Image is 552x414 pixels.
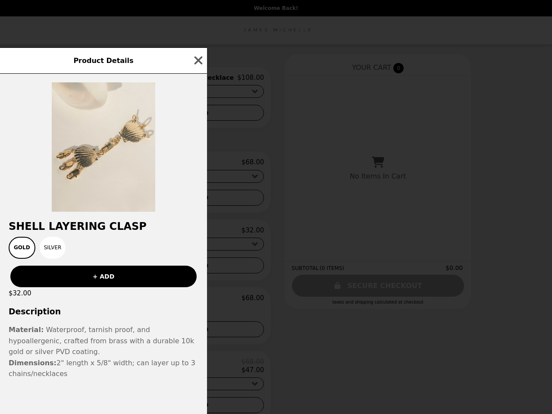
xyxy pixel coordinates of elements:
button: Gold [9,237,35,259]
strong: Dimensions: [9,359,56,367]
button: + ADD [10,266,197,287]
p: 2" length x 5/8" width; can layer up to 3 chains/necklaces [9,324,198,379]
span: Product Details [73,56,133,65]
span: Waterproof, tarnish proof, and hypoallergenic, crafted from brass with a durable 10k gold or silv... [9,326,194,356]
strong: Material: [9,326,44,334]
img: Gold [52,82,155,212]
button: Silver [40,237,66,259]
